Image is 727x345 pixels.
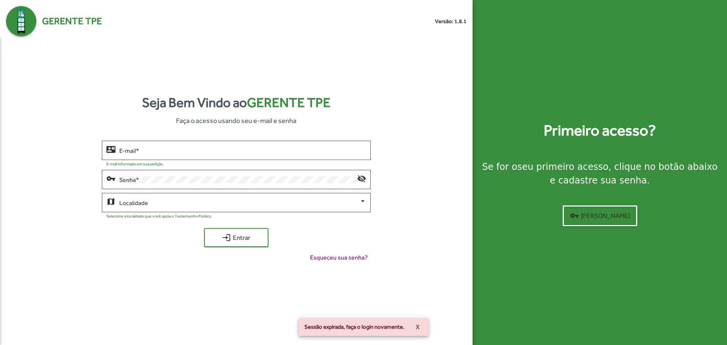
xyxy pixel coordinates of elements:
mat-icon: contact_mail [106,145,115,154]
small: Versão: 1.8.1 [435,17,466,25]
span: Gerente TPE [247,95,331,110]
div: Se for o , clique no botão abaixo e cadastre sua senha. [482,160,718,187]
span: X [416,320,420,334]
mat-icon: visibility_off [357,174,366,183]
strong: Seja Bem Vindo ao [142,93,331,113]
button: Entrar [204,228,268,247]
mat-hint: Selecione a localidade que você apoia o Testemunho Público. [106,214,212,218]
span: Entrar [211,231,262,244]
span: Gerente TPE [42,14,102,28]
mat-hint: E-mail informado em sua petição. [106,162,164,166]
span: Esqueceu sua senha? [310,253,368,262]
mat-icon: login [222,233,231,242]
mat-icon: vpn_key [570,211,579,220]
strong: seu primeiro acesso [517,162,608,172]
span: Sessão expirada, faça o login novamente. [304,323,404,331]
mat-icon: vpn_key [106,174,115,183]
span: Faça o acesso usando seu e-mail e senha [176,115,296,126]
strong: Primeiro acesso? [544,119,656,142]
button: X [410,320,426,334]
img: Logo Gerente [6,6,36,36]
mat-icon: map [106,197,115,206]
button: [PERSON_NAME] [563,205,637,226]
span: [PERSON_NAME] [570,209,630,222]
